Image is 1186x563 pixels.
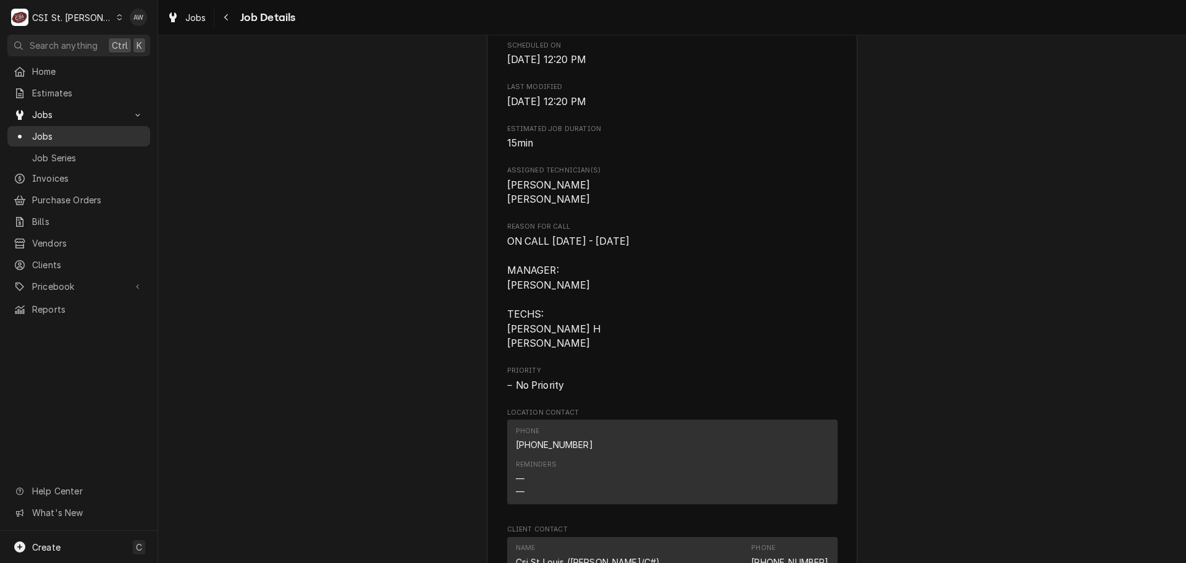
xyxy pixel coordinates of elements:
[507,96,586,108] span: [DATE] 12:20 PM
[32,542,61,552] span: Create
[516,485,524,498] div: —
[507,366,838,376] span: Priority
[7,276,150,297] a: Go to Pricebook
[507,178,838,207] span: Assigned Technician(s)
[7,255,150,275] a: Clients
[11,9,28,26] div: CSI St. Louis's Avatar
[11,9,28,26] div: C
[507,234,838,351] span: Reason For Call
[7,61,150,82] a: Home
[7,233,150,253] a: Vendors
[32,237,144,250] span: Vendors
[507,41,838,67] div: Scheduled On
[516,543,536,553] div: Name
[7,148,150,168] a: Job Series
[32,280,125,293] span: Pricebook
[136,541,142,554] span: C
[507,378,838,393] span: Priority
[137,39,142,52] span: K
[507,408,838,418] span: Location Contact
[507,41,838,51] span: Scheduled On
[32,172,144,185] span: Invoices
[162,7,211,28] a: Jobs
[32,151,144,164] span: Job Series
[112,39,128,52] span: Ctrl
[32,11,112,24] div: CSI St. [PERSON_NAME]
[507,222,838,232] span: Reason For Call
[507,193,591,205] span: [PERSON_NAME]
[507,366,838,392] div: Priority
[7,299,150,320] a: Reports
[7,83,150,103] a: Estimates
[130,9,147,26] div: AW
[7,481,150,501] a: Go to Help Center
[7,190,150,210] a: Purchase Orders
[32,506,143,519] span: What's New
[32,87,144,99] span: Estimates
[217,7,237,27] button: Navigate back
[507,124,838,134] span: Estimated Job Duration
[507,53,838,67] span: Scheduled On
[507,378,838,393] div: No Priority
[516,426,540,436] div: Phone
[32,193,144,206] span: Purchase Orders
[32,130,144,143] span: Jobs
[30,39,98,52] span: Search anything
[751,543,775,553] div: Phone
[507,54,586,66] span: [DATE] 12:20 PM
[32,303,144,316] span: Reports
[516,439,593,450] a: [PHONE_NUMBER]
[507,166,838,207] div: Assigned Technician(s)
[7,168,150,188] a: Invoices
[516,472,524,485] div: —
[32,215,144,228] span: Bills
[507,124,838,151] div: Estimated Job Duration
[507,420,838,510] div: Location Contact List
[185,11,206,24] span: Jobs
[507,166,838,176] span: Assigned Technician(s)
[507,95,838,109] span: Last Modified
[237,9,296,26] span: Job Details
[507,82,838,109] div: Last Modified
[507,137,534,149] span: 15min
[507,82,838,92] span: Last Modified
[7,211,150,232] a: Bills
[516,460,557,470] div: Reminders
[7,35,150,56] button: Search anythingCtrlK
[507,235,633,349] span: ON CALL [DATE] - [DATE] MANAGER: [PERSON_NAME] TECHS: [PERSON_NAME] H [PERSON_NAME]
[32,65,144,78] span: Home
[516,426,593,451] div: Phone
[130,9,147,26] div: Alexandria Wilp's Avatar
[507,408,838,510] div: Location Contact
[7,126,150,146] a: Jobs
[32,108,125,121] span: Jobs
[507,222,838,350] div: Reason For Call
[507,525,838,535] span: Client Contact
[507,179,591,191] span: [PERSON_NAME]
[32,485,143,497] span: Help Center
[32,258,144,271] span: Clients
[7,502,150,523] a: Go to What's New
[507,420,838,504] div: Contact
[7,104,150,125] a: Go to Jobs
[507,136,838,151] span: Estimated Job Duration
[516,460,557,497] div: Reminders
